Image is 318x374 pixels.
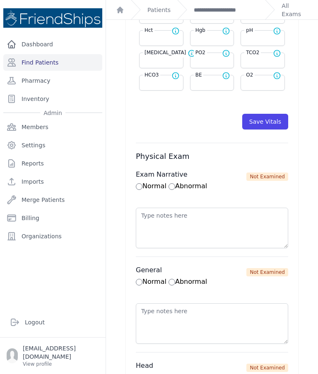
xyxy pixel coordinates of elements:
img: Medical Missions EMR [3,8,102,28]
label: Hct [143,27,154,35]
label: Hgb [194,27,207,35]
label: TCO2 [244,49,261,58]
h3: General [136,265,240,275]
a: Patients [147,6,171,14]
input: Normal [136,279,142,285]
label: Normal [136,182,166,190]
a: Merge Patients [3,192,102,208]
a: [EMAIL_ADDRESS][DOMAIN_NAME] View profile [7,344,99,367]
span: Admin [40,109,65,117]
a: Inventory [3,91,102,107]
a: Settings [3,137,102,153]
label: [MEDICAL_DATA] [143,49,188,58]
a: Find Patients [3,54,102,71]
label: PO2 [194,49,207,58]
label: BE [194,72,204,80]
label: Normal [136,278,166,285]
h3: Physical Exam [136,151,288,161]
a: Billing [3,210,102,226]
a: All Exams [282,2,308,18]
span: Not Examined [246,364,288,372]
a: Members [3,119,102,135]
a: Logout [7,314,99,331]
span: Not Examined [246,173,288,181]
button: Save Vitals [242,114,288,129]
a: Dashboard [3,36,102,53]
label: HCO3 [143,72,160,80]
a: Organizations [3,228,102,245]
label: Abnormal [169,182,207,190]
span: Not Examined [246,268,288,276]
p: [EMAIL_ADDRESS][DOMAIN_NAME] [23,344,99,361]
label: O2 [244,72,255,80]
a: Reports [3,155,102,172]
h3: Exam Narrative [136,170,240,180]
a: Pharmacy [3,72,102,89]
label: Abnormal [169,278,207,285]
h3: Head [136,361,240,371]
p: View profile [23,361,99,367]
input: Normal [136,183,142,190]
input: Abnormal [169,279,175,285]
input: Abnormal [169,183,175,190]
label: pH [244,27,255,35]
a: Imports [3,173,102,190]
